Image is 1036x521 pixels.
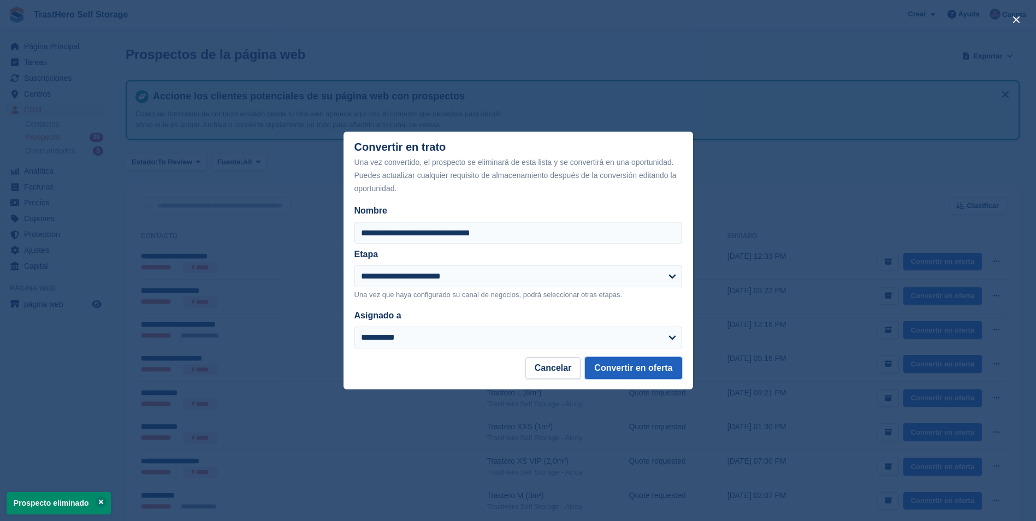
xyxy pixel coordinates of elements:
label: Etapa [354,250,378,259]
div: Convertir en trato [354,141,682,195]
label: Asignado a [354,311,401,320]
div: Una vez convertido, el prospecto se eliminará de esta lista y se convertirá en una oportunidad. P... [354,156,682,195]
p: Prospecto eliminado [7,492,111,514]
button: Cancelar [525,357,581,379]
label: Nombre [354,204,682,217]
button: Convertir en oferta [585,357,682,379]
p: Una vez que haya configurado su canal de negocios, podrá seleccionar otras etapas. [354,289,682,300]
button: close [1008,11,1025,28]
